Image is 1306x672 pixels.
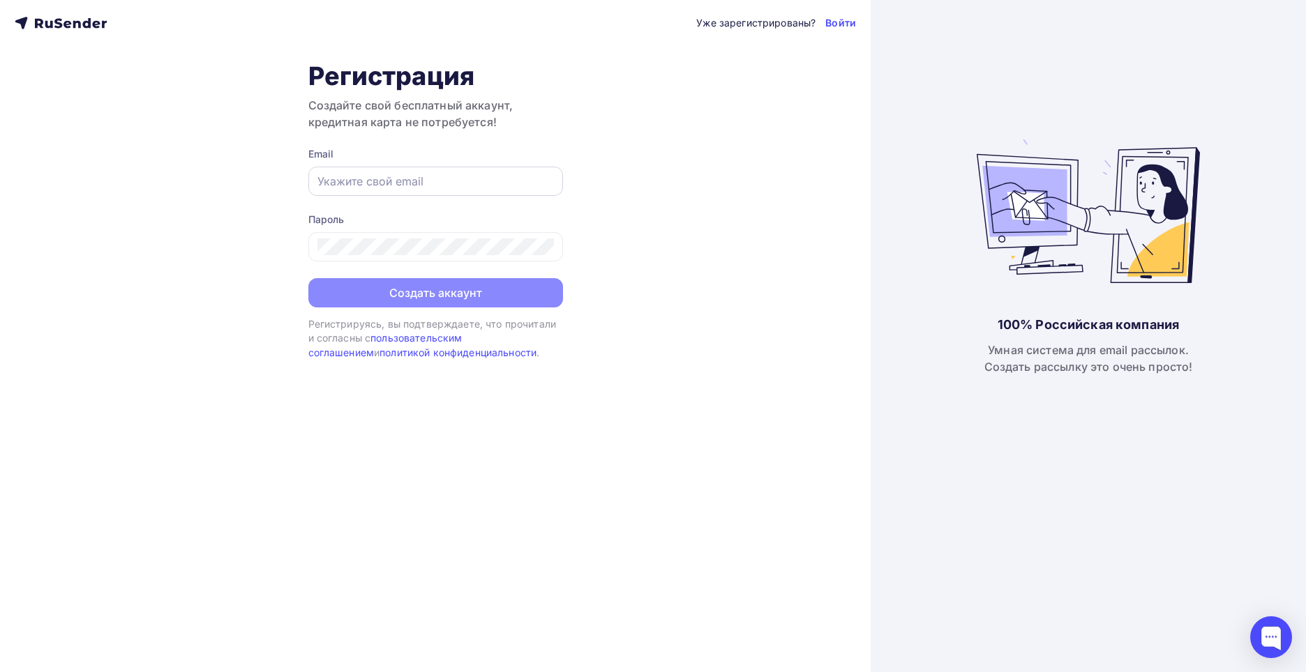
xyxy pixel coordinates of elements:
div: Регистрируясь, вы подтверждаете, что прочитали и согласны с и . [308,317,563,360]
h1: Регистрация [308,61,563,91]
a: политикой конфиденциальности [380,346,536,358]
input: Укажите свой email [317,173,554,190]
h3: Создайте свой бесплатный аккаунт, кредитная карта не потребуется! [308,97,563,130]
div: 100% Российская компания [998,316,1179,333]
div: Уже зарегистрированы? [696,16,816,30]
a: пользовательским соглашением [308,332,463,358]
a: Войти [825,16,856,30]
button: Создать аккаунт [308,278,563,307]
div: Умная система для email рассылок. Создать рассылку это очень просто! [984,342,1193,375]
div: Пароль [308,213,563,227]
div: Email [308,147,563,161]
